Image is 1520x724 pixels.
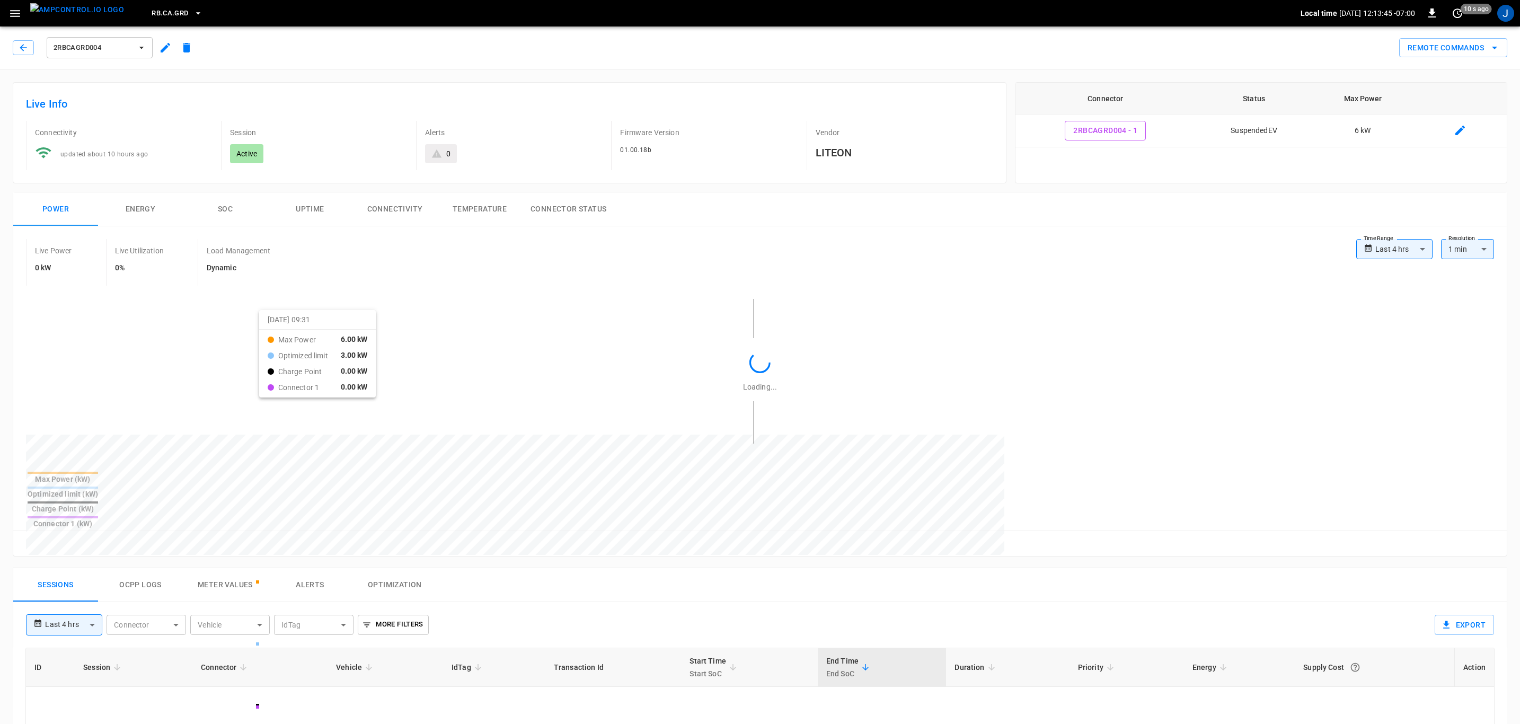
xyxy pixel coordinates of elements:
span: Energy [1192,661,1230,674]
span: 10 s ago [1461,4,1492,14]
button: 2RBCAGRD004 - 1 [1065,121,1146,140]
th: Connector [1015,83,1196,114]
button: Uptime [268,192,352,226]
label: Resolution [1448,234,1475,243]
table: connector table [1015,83,1507,147]
span: Priority [1078,661,1117,674]
th: ID [26,648,75,687]
div: End Time [826,655,859,680]
p: End SoC [826,667,859,680]
p: Connectivity [35,127,213,138]
button: Export [1435,615,1494,635]
span: 01.00.18b [620,146,651,154]
p: Load Management [207,245,270,256]
td: 6 kW [1312,114,1413,147]
span: IdTag [452,661,485,674]
p: Local time [1301,8,1337,19]
th: Max Power [1312,83,1413,114]
p: Vendor [816,127,993,138]
span: RB.CA.GRD [152,7,188,20]
img: ampcontrol.io logo [30,3,124,16]
button: Alerts [268,568,352,602]
h6: Dynamic [207,262,270,274]
h6: 0 kW [35,262,72,274]
div: Last 4 hrs [1375,239,1433,259]
button: Ocpp logs [98,568,183,602]
button: Power [13,192,98,226]
button: Energy [98,192,183,226]
span: Loading... [743,383,777,391]
p: Live Utilization [115,245,164,256]
span: Start TimeStart SoC [690,655,740,680]
span: End TimeEnd SoC [826,655,872,680]
th: Transaction Id [545,648,682,687]
p: [DATE] 12:13:45 -07:00 [1339,8,1415,19]
div: Last 4 hrs [45,615,102,635]
div: 1 min [1441,239,1494,259]
span: Session [83,661,124,674]
h6: 0% [115,262,164,274]
button: set refresh interval [1449,5,1466,22]
div: Start Time [690,655,726,680]
h6: LITEON [816,144,993,161]
button: Remote Commands [1399,38,1507,58]
div: Supply Cost [1303,658,1446,677]
button: Meter Values [183,568,268,602]
div: profile-icon [1497,5,1514,22]
button: The cost of your charging session based on your supply rates [1346,658,1365,677]
p: Start SoC [690,667,726,680]
button: Sessions [13,568,98,602]
p: Alerts [425,127,603,138]
h6: Live Info [26,95,993,112]
button: Connector Status [522,192,615,226]
button: SOC [183,192,268,226]
p: Firmware Version [620,127,798,138]
div: 0 [446,148,450,159]
div: remote commands options [1399,38,1507,58]
button: 2RBCAGRD004 [47,37,153,58]
table: sessions table [26,648,1494,719]
p: Session [230,127,408,138]
span: Duration [955,661,998,674]
button: RB.CA.GRD [147,3,206,24]
span: updated about 10 hours ago [60,151,148,158]
button: Temperature [437,192,522,226]
button: Connectivity [352,192,437,226]
button: Optimization [352,568,437,602]
p: Active [236,148,257,159]
th: Action [1454,648,1494,687]
th: Status [1196,83,1312,114]
span: 2RBCAGRD004 [54,42,132,54]
span: Vehicle [336,661,376,674]
p: Live Power [35,245,72,256]
label: Time Range [1364,234,1393,243]
button: More Filters [358,615,428,635]
td: SuspendedEV [1196,114,1312,147]
span: Connector [201,661,250,674]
